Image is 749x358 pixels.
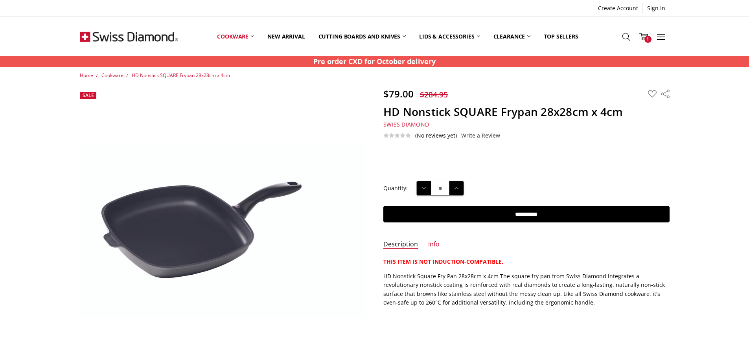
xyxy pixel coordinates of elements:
[80,144,366,318] img: HD Nonstick SQUARE Frypan 28x28cm x 4cm
[80,72,93,79] a: Home
[383,240,418,249] a: Description
[412,19,486,54] a: Lids & Accessories
[487,19,537,54] a: Clearance
[635,27,652,46] a: 1
[415,132,457,139] span: (No reviews yet)
[461,132,500,139] a: Write a Review
[537,19,585,54] a: Top Sellers
[428,240,440,249] a: Info
[313,57,436,66] strong: Pre order CXD for October delivery
[643,3,670,14] a: Sign In
[80,17,178,56] img: Free Shipping On Every Order
[83,92,94,99] span: Sale
[383,272,670,307] p: HD Nonstick Square Fry Pan 28x28cm x 4cm The square fry pan from Swiss Diamond integrates a revol...
[644,36,651,43] span: 1
[261,19,311,54] a: New arrival
[383,258,503,265] strong: THIS ITEM IS NOT INDUCTION-COMPATIBLE.
[383,105,670,119] h1: HD Nonstick SQUARE Frypan 28x28cm x 4cm
[383,87,414,100] span: $79.00
[312,19,413,54] a: Cutting boards and knives
[420,89,448,100] span: $284.95
[101,72,123,79] a: Cookware
[383,121,429,128] a: Swiss Diamond
[132,72,230,79] a: HD Nonstick SQUARE Frypan 28x28cm x 4cm
[210,19,261,54] a: Cookware
[594,3,642,14] a: Create Account
[383,184,408,193] label: Quantity:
